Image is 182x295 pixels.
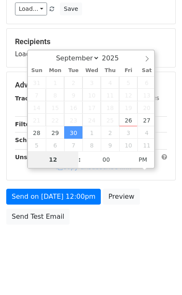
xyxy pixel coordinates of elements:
span: Sun [28,68,46,73]
span: September 2, 2025 [64,76,82,89]
span: October 2, 2025 [101,126,119,139]
div: Loading... [15,37,167,59]
span: Click to toggle [132,151,155,168]
span: September 27, 2025 [137,114,156,126]
span: September 9, 2025 [64,89,82,101]
span: October 10, 2025 [119,139,137,151]
span: September 10, 2025 [82,89,101,101]
span: October 6, 2025 [46,139,64,151]
span: Sat [137,68,156,73]
span: October 9, 2025 [101,139,119,151]
span: September 30, 2025 [64,126,82,139]
span: September 26, 2025 [119,114,137,126]
span: October 1, 2025 [82,126,101,139]
span: Mon [46,68,64,73]
span: September 4, 2025 [101,76,119,89]
span: September 6, 2025 [137,76,156,89]
span: September 3, 2025 [82,76,101,89]
span: September 12, 2025 [119,89,137,101]
h5: Advanced [15,80,167,90]
span: October 11, 2025 [137,139,156,151]
span: September 13, 2025 [137,89,156,101]
a: Send on [DATE] 12:00pm [6,189,101,205]
span: October 8, 2025 [82,139,101,151]
input: Minute [81,151,132,168]
input: Hour [28,151,79,168]
a: Preview [103,189,140,205]
h5: Recipients [15,37,167,46]
strong: Filters [15,121,36,127]
span: September 22, 2025 [46,114,64,126]
span: September 5, 2025 [119,76,137,89]
span: September 28, 2025 [28,126,46,139]
span: September 14, 2025 [28,101,46,114]
a: Load... [15,2,47,15]
span: September 29, 2025 [46,126,64,139]
span: October 7, 2025 [64,139,82,151]
span: September 8, 2025 [46,89,64,101]
a: Copy unsubscribe link [56,163,131,171]
span: October 3, 2025 [119,126,137,139]
strong: Tracking [15,95,43,102]
span: September 25, 2025 [101,114,119,126]
span: September 17, 2025 [82,101,101,114]
span: September 20, 2025 [137,101,156,114]
strong: Unsubscribe [15,154,56,160]
span: September 23, 2025 [64,114,82,126]
span: September 19, 2025 [119,101,137,114]
span: Thu [101,68,119,73]
strong: Schedule [15,137,45,143]
button: Save [60,2,82,15]
iframe: Chat Widget [140,255,182,295]
span: September 24, 2025 [82,114,101,126]
span: September 18, 2025 [101,101,119,114]
span: September 11, 2025 [101,89,119,101]
input: Year [100,54,130,62]
span: August 31, 2025 [28,76,46,89]
span: October 4, 2025 [137,126,156,139]
span: September 1, 2025 [46,76,64,89]
span: September 7, 2025 [28,89,46,101]
span: September 16, 2025 [64,101,82,114]
span: September 15, 2025 [46,101,64,114]
span: : [78,151,81,168]
div: Widget de chat [140,255,182,295]
span: October 5, 2025 [28,139,46,151]
a: Send Test Email [6,209,70,225]
span: Tue [64,68,82,73]
span: Wed [82,68,101,73]
span: September 21, 2025 [28,114,46,126]
span: Fri [119,68,137,73]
